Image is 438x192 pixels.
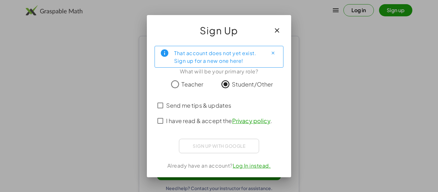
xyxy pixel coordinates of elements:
[181,80,203,88] span: Teacher
[166,101,231,110] span: Send me tips & updates
[155,162,283,170] div: Already have an account?
[232,117,270,124] a: Privacy policy
[174,49,263,65] div: That account does not yet exist. Sign up for a new one here!
[233,162,271,169] a: Log In instead.
[155,68,283,75] div: What will be your primary role?
[166,116,272,125] span: I have read & accept the .
[268,48,278,58] button: Close
[232,80,273,88] span: Student/Other
[200,23,238,38] span: Sign Up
